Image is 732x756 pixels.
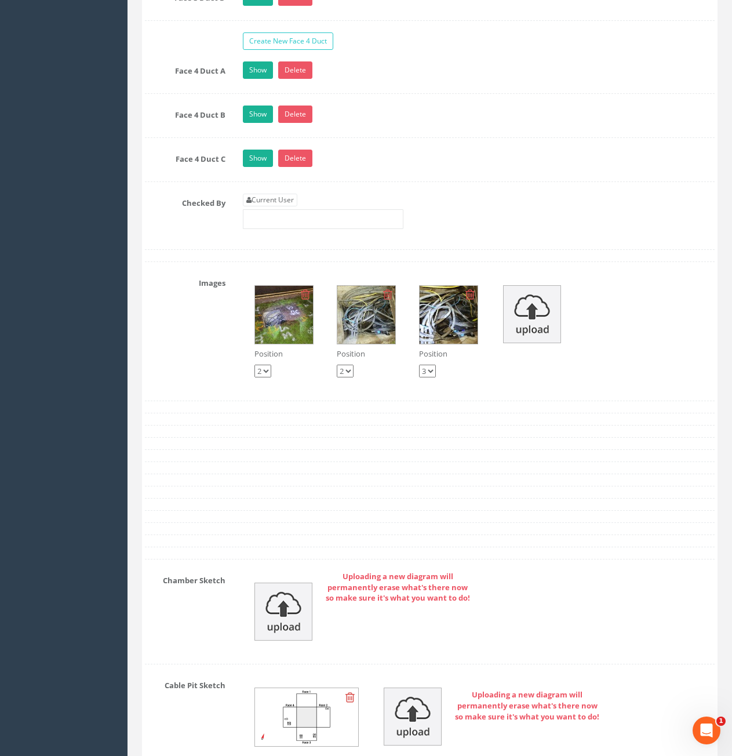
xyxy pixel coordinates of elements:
[254,348,314,359] p: Position
[255,688,359,746] img: 4baa1251-a112-7808-54b9-cbaeadef5438_4baa1251-a112-7808-54b9-cbaeadef5438_renderedCablePitSketch.jpg
[337,348,396,359] p: Position
[243,150,273,167] a: Show
[278,61,312,79] a: Delete
[255,286,313,344] img: 4baa1251-a112-7808-54b9-cbaeadef5438_0c1c7b60-899d-6da3-7cce-e44528741c58_thumb.jpg
[243,61,273,79] a: Show
[243,106,273,123] a: Show
[419,348,478,359] p: Position
[136,61,234,77] label: Face 4 Duct A
[420,286,478,344] img: 4baa1251-a112-7808-54b9-cbaeadef5438_91be4f90-411f-76fe-3046-fca29b0a3606_thumb.jpg
[136,571,234,586] label: Chamber Sketch
[693,717,720,744] iframe: Intercom live chat
[136,150,234,165] label: Face 4 Duct C
[254,583,312,641] img: upload_icon.png
[384,688,442,746] img: upload_icon.png
[278,150,312,167] a: Delete
[716,717,726,726] span: 1
[136,676,234,691] label: Cable Pit Sketch
[136,106,234,121] label: Face 4 Duct B
[243,32,333,50] a: Create New Face 4 Duct
[136,194,234,209] label: Checked By
[337,286,395,344] img: 4baa1251-a112-7808-54b9-cbaeadef5438_618241ca-2b57-f682-c4a1-a5f8eb74af36_thumb.jpg
[455,689,599,721] strong: Uploading a new diagram will permanently erase what's there now so make sure it's what you want t...
[326,571,470,603] strong: Uploading a new diagram will permanently erase what's there now so make sure it's what you want t...
[278,106,312,123] a: Delete
[243,194,297,206] a: Current User
[503,285,561,343] img: upload_icon.png
[136,274,234,289] label: Images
